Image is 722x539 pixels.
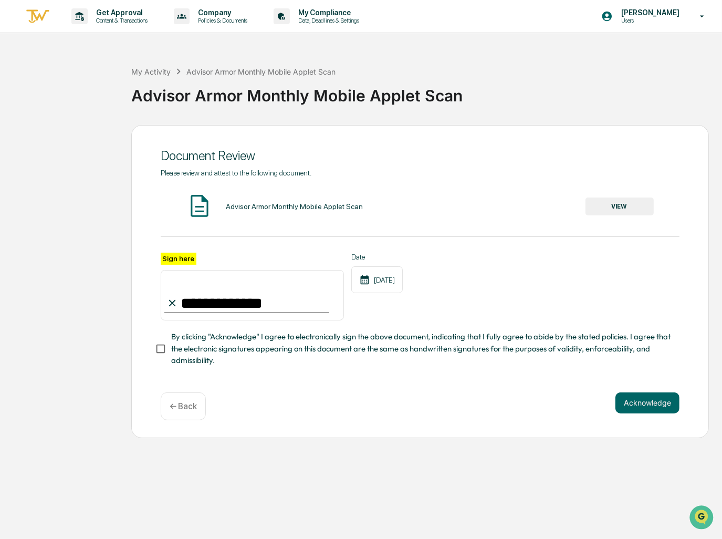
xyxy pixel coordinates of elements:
div: 🖐️ [11,133,19,142]
div: Start new chat [36,80,172,91]
div: Document Review [161,148,679,163]
p: ← Back [170,401,197,411]
label: Sign here [161,253,196,265]
div: 🗄️ [76,133,85,142]
p: [PERSON_NAME] [613,8,685,17]
img: logo [25,8,50,25]
p: Content & Transactions [88,17,153,24]
button: VIEW [585,198,654,215]
p: Get Approval [88,8,153,17]
span: Please review and attest to the following document. [161,169,311,177]
a: Powered byPylon [74,178,127,186]
button: Start new chat [179,84,191,96]
p: How can we help? [11,22,191,39]
div: Advisor Armor Monthly Mobile Applet Scan [131,78,717,105]
div: My Activity [131,67,171,76]
p: Users [613,17,685,24]
button: Acknowledge [615,392,679,413]
a: 🔎Data Lookup [6,148,70,167]
span: Attestations [87,132,130,143]
p: Company [190,8,253,17]
img: Document Icon [186,193,213,219]
span: Preclearance [21,132,68,143]
div: Advisor Armor Monthly Mobile Applet Scan [226,202,363,211]
div: 🔎 [11,153,19,162]
div: Advisor Armor Monthly Mobile Applet Scan [186,67,336,76]
label: Date [351,253,403,261]
p: Policies & Documents [190,17,253,24]
a: 🗄️Attestations [72,128,134,147]
p: My Compliance [290,8,364,17]
div: We're available if you need us! [36,91,133,99]
div: [DATE] [351,266,403,293]
iframe: Open customer support [688,504,717,533]
span: Pylon [104,178,127,186]
span: By clicking "Acknowledge" I agree to electronically sign the above document, indicating that I fu... [171,331,671,366]
span: Data Lookup [21,152,66,163]
p: Data, Deadlines & Settings [290,17,364,24]
img: 1746055101610-c473b297-6a78-478c-a979-82029cc54cd1 [11,80,29,99]
a: 🖐️Preclearance [6,128,72,147]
